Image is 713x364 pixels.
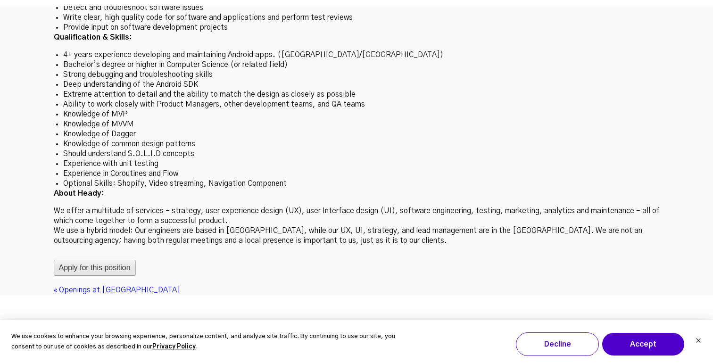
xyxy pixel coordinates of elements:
li: Bachelor’s degree or higher in Computer Science (or related field) [63,60,650,70]
button: Accept [602,332,685,356]
li: Experience in Coroutines and Flow [63,169,650,179]
li: Knowledge of Dagger [63,129,650,139]
p: We use cookies to enhance your browsing experience, personalize content, and analyze site traffic... [11,331,416,353]
li: Knowledge of MVVM [63,119,650,129]
li: Provide input on software development projects [63,23,650,33]
a: Privacy Policy [152,342,196,353]
button: Apply for this position [54,260,136,276]
strong: About Heady: [54,190,104,197]
li: Experience with unit testing [63,159,650,169]
p: We offer a multitude of services – strategy, user experience design (UX), user Interface design (... [54,206,660,246]
strong: Qualification & Skills: [54,33,132,41]
li: Strong debugging and troubleshooting skills [63,70,650,80]
li: Optional Skills: Shopify, Video streaming, Navigation Component [63,179,650,189]
li: Deep understanding of the Android SDK [63,80,650,90]
li: Ability to work closely with Product Managers, other development teams, and QA teams [63,99,650,109]
li: Extreme attention to detail and the ability to match the design as closely as possible [63,90,650,99]
li: Detect and troubleshoot software issues [63,3,650,13]
li: Knowledge of common design patterns [63,139,650,149]
li: Write clear, high quality code for software and applications and perform test reviews [63,13,650,23]
button: Decline [516,332,599,356]
li: Should understand S.O.L.I.D concepts [63,149,650,159]
li: Knowledge of MVP [63,109,650,119]
li: 4+ years experience developing and maintaining Android apps. ([GEOGRAPHIC_DATA]/[GEOGRAPHIC_DATA]) [63,50,650,60]
button: Dismiss cookie banner [696,337,701,347]
a: « Openings at [GEOGRAPHIC_DATA] [54,286,180,294]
